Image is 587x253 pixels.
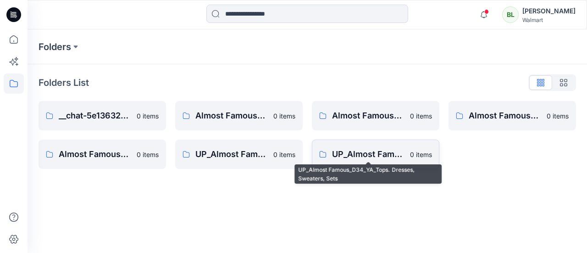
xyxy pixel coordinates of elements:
[332,109,404,122] p: Almost Famous_D34_Junior_Dresses, Sets & Rompers
[410,150,432,159] p: 0 items
[449,101,576,130] a: Almost Famous_D34_Junior_Tops0 items
[39,76,89,90] p: Folders List
[502,6,519,23] div: BL
[195,109,268,122] p: Almost Famous_D34_Junior_Bottoms
[175,140,303,169] a: UP_Almost Famous D34 YA Bottoms0 items
[547,111,569,121] p: 0 items
[195,148,268,161] p: UP_Almost Famous D34 YA Bottoms
[59,148,131,161] p: Almost Famous- practice Folder
[312,101,439,130] a: Almost Famous_D34_Junior_Dresses, Sets & Rompers0 items
[410,111,432,121] p: 0 items
[332,148,404,161] p: UP_Almost Famous_D34_YA_Tops. Dresses, Sweaters, Sets
[39,40,71,53] a: Folders
[312,140,439,169] a: UP_Almost Famous_D34_YA_Tops. Dresses, Sweaters, Sets0 items
[273,111,295,121] p: 0 items
[522,17,576,23] div: Walmart
[39,140,166,169] a: Almost Famous- practice Folder0 items
[137,150,159,159] p: 0 items
[273,150,295,159] p: 0 items
[59,109,131,122] p: __chat-5e136321f4a15c049d30e34d-624c42afd13f4d93b97d03b6
[137,111,159,121] p: 0 items
[175,101,303,130] a: Almost Famous_D34_Junior_Bottoms0 items
[522,6,576,17] div: [PERSON_NAME]
[39,101,166,130] a: __chat-5e136321f4a15c049d30e34d-624c42afd13f4d93b97d03b60 items
[469,109,541,122] p: Almost Famous_D34_Junior_Tops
